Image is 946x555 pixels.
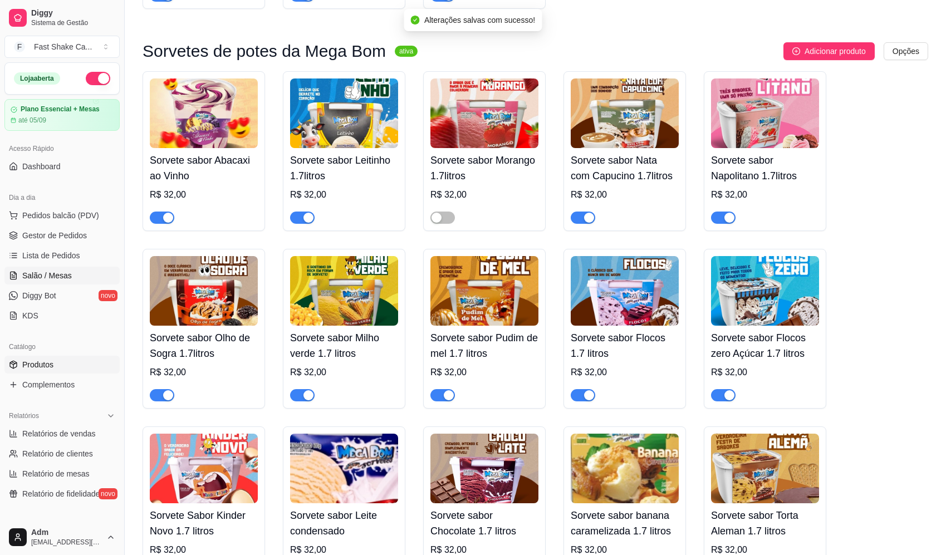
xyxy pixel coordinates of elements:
[571,434,679,503] img: product-image
[711,366,819,379] div: R$ 32,00
[4,485,120,503] a: Relatório de fidelidadenovo
[424,16,535,24] span: Alterações salvas com sucesso!
[22,230,87,241] span: Gestor de Pedidos
[22,161,61,172] span: Dashboard
[783,42,875,60] button: Adicionar produto
[571,188,679,202] div: R$ 32,00
[395,46,418,57] sup: ativa
[4,356,120,374] a: Produtos
[22,250,80,261] span: Lista de Pedidos
[86,72,110,85] button: Alterar Status
[21,105,100,114] article: Plano Essencial + Mesas
[150,153,258,184] h4: Sorvete sabor Abacaxi ao Vinho
[14,41,25,52] span: F
[4,247,120,264] a: Lista de Pedidos
[150,508,258,539] h4: Sorvete Sabor Kinder Novo 1.7 litros
[430,330,538,361] h4: Sorvete sabor Pudim de mel 1.7 litros
[34,41,92,52] div: Fast Shake Ca ...
[4,99,120,131] a: Plano Essencial + Mesasaté 05/09
[4,516,120,534] div: Gerenciar
[571,78,679,148] img: product-image
[4,207,120,224] button: Pedidos balcão (PDV)
[893,45,919,57] span: Opções
[150,256,258,326] img: product-image
[4,158,120,175] a: Dashboard
[430,78,538,148] img: product-image
[430,256,538,326] img: product-image
[4,267,120,284] a: Salão / Mesas
[31,18,115,27] span: Sistema de Gestão
[711,330,819,361] h4: Sorvete sabor Flocos zero Açúcar 1.7 litros
[150,330,258,361] h4: Sorvete sabor Olho de Sogra 1.7litros
[805,45,866,57] span: Adicionar produto
[4,445,120,463] a: Relatório de clientes
[22,488,100,499] span: Relatório de fidelidade
[31,538,102,547] span: [EMAIL_ADDRESS][DOMAIN_NAME]
[22,270,72,281] span: Salão / Mesas
[571,330,679,361] h4: Sorvete sabor Flocos 1.7 litros
[4,307,120,325] a: KDS
[571,508,679,539] h4: Sorvete sabor banana caramelizada 1.7 litros
[4,465,120,483] a: Relatório de mesas
[22,359,53,370] span: Produtos
[792,47,800,55] span: plus-circle
[430,188,538,202] div: R$ 32,00
[290,366,398,379] div: R$ 32,00
[290,153,398,184] h4: Sorvete sabor Leitinho 1.7litros
[571,256,679,326] img: product-image
[4,36,120,58] button: Select a team
[4,140,120,158] div: Acesso Rápido
[22,468,90,479] span: Relatório de mesas
[4,338,120,356] div: Catálogo
[150,434,258,503] img: product-image
[290,256,398,326] img: product-image
[4,425,120,443] a: Relatórios de vendas
[4,4,120,31] a: DiggySistema de Gestão
[22,379,75,390] span: Complementos
[150,78,258,148] img: product-image
[18,116,46,125] article: até 05/09
[290,434,398,503] img: product-image
[9,411,39,420] span: Relatórios
[711,78,819,148] img: product-image
[430,153,538,184] h4: Sorvete sabor Morango 1.7litros
[711,434,819,503] img: product-image
[430,366,538,379] div: R$ 32,00
[711,508,819,539] h4: Sorvete sabor Torta Aleman 1.7 litros
[4,287,120,304] a: Diggy Botnovo
[711,153,819,184] h4: Sorvete sabor Napolitano 1.7litros
[4,189,120,207] div: Dia a dia
[22,428,96,439] span: Relatórios de vendas
[31,528,102,538] span: Adm
[4,376,120,394] a: Complementos
[711,256,819,326] img: product-image
[290,508,398,539] h4: Sorvete sabor Leite condensado
[4,524,120,551] button: Adm[EMAIL_ADDRESS][DOMAIN_NAME]
[411,16,420,24] span: check-circle
[150,366,258,379] div: R$ 32,00
[22,210,99,221] span: Pedidos balcão (PDV)
[31,8,115,18] span: Diggy
[22,290,56,301] span: Diggy Bot
[290,78,398,148] img: product-image
[884,42,928,60] button: Opções
[4,227,120,244] a: Gestor de Pedidos
[14,72,60,85] div: Loja aberta
[143,45,386,58] h3: Sorvetes de potes da Mega Bom
[571,153,679,184] h4: Sorvete sabor Nata com Capucino 1.7litros
[430,434,538,503] img: product-image
[150,188,258,202] div: R$ 32,00
[22,448,93,459] span: Relatório de clientes
[22,310,38,321] span: KDS
[430,508,538,539] h4: Sorvete sabor Chocolate 1.7 litros
[571,366,679,379] div: R$ 32,00
[290,188,398,202] div: R$ 32,00
[290,330,398,361] h4: Sorvete sabor Milho verde 1.7 litros
[711,188,819,202] div: R$ 32,00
